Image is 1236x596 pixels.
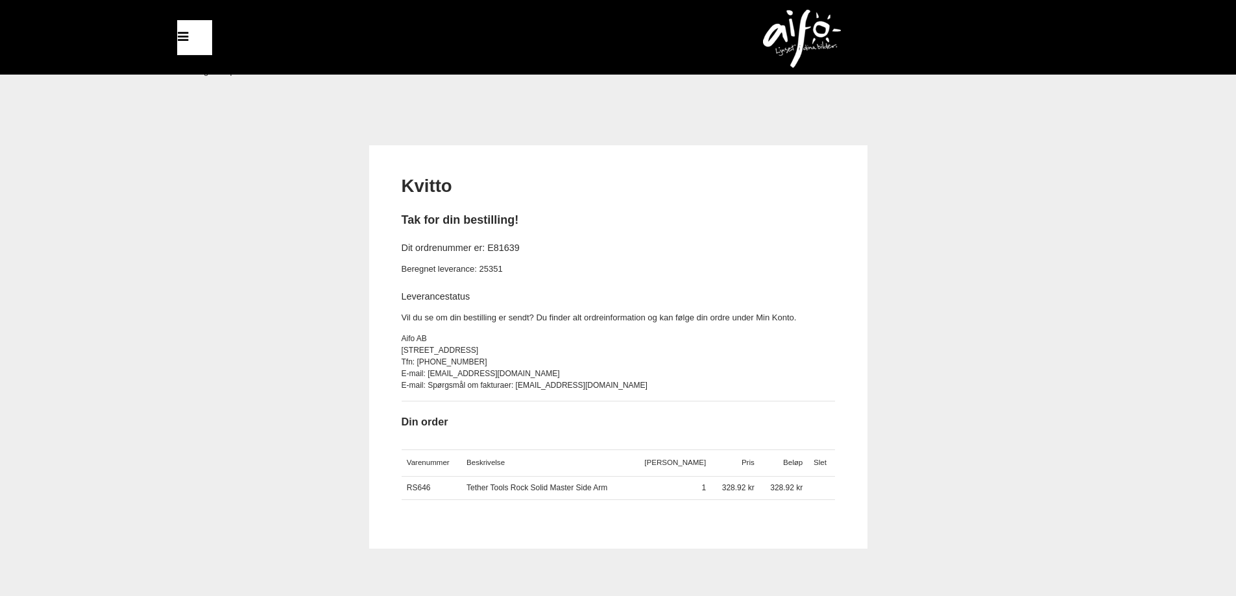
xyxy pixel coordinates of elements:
div: E-mail: Spørgsmål om fakturaer: [EMAIL_ADDRESS][DOMAIN_NAME] [402,379,835,391]
p: Vil du se om din bestilling er sendt? Du finder alt ordreinformation og kan følge din ordre under... [402,311,835,325]
h4: Dit ordrenummer er: E81639 [402,241,835,254]
span: Beskrivelse [467,459,505,466]
div: [STREET_ADDRESS] [402,344,835,356]
h4: Leverancestatus [402,290,835,303]
span: Slet [814,459,827,466]
a: Tether Tools Rock Solid Master Side Arm [467,483,607,492]
span: Beløp [783,459,803,466]
span: 328.92 [770,483,794,492]
span: Varenummer [407,459,450,466]
div: Aifo AB [402,333,835,344]
span: [PERSON_NAME] [644,459,706,466]
span: 328.92 [722,483,746,492]
img: logo.png [763,10,841,68]
span: Pris [742,459,755,466]
h3: Din order [402,414,835,429]
a: RS646 [407,483,431,492]
p: Beregnet leverance: 25351 [402,263,835,276]
div: Tfn: [PHONE_NUMBER] [402,356,835,368]
h1: Kvitto [402,174,835,199]
h2: Tak for din bestilling! [402,212,835,228]
div: E-mail: [EMAIL_ADDRESS][DOMAIN_NAME] [402,368,835,379]
span: 1 [702,483,707,492]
